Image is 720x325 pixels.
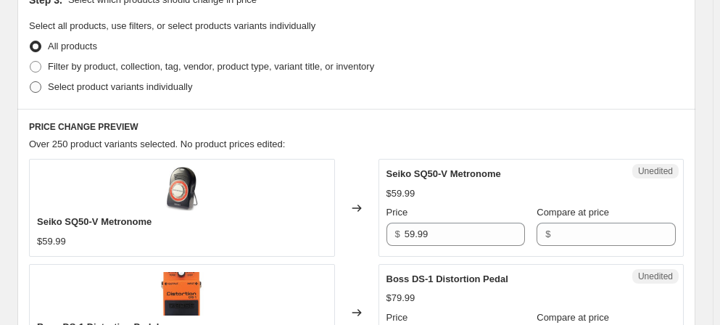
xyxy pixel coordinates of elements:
span: Compare at price [537,207,609,218]
img: seikosq50-v_80x.jpg [160,167,204,210]
span: Select product variants individually [48,81,192,92]
span: Over 250 product variants selected. No product prices edited: [29,139,285,149]
span: Seiko SQ50-V Metronome [386,168,501,179]
span: Select all products, use filters, or select products variants individually [29,20,315,31]
span: $ [545,229,550,239]
span: Unedited [638,271,673,282]
span: Unedited [638,165,673,177]
span: Price [386,207,408,218]
div: $59.99 [37,234,66,249]
span: Seiko SQ50-V Metronome [37,216,152,227]
span: Compare at price [537,312,609,323]
div: $79.99 [386,291,415,305]
img: BossDS-1DistortionPedal_80x.jpg [160,272,204,316]
span: Boss DS-1 Distortion Pedal [386,273,508,284]
span: $ [395,229,400,239]
h6: PRICE CHANGE PREVIEW [29,121,684,133]
span: Filter by product, collection, tag, vendor, product type, variant title, or inventory [48,61,374,72]
div: $59.99 [386,186,415,201]
span: Price [386,312,408,323]
span: All products [48,41,97,52]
